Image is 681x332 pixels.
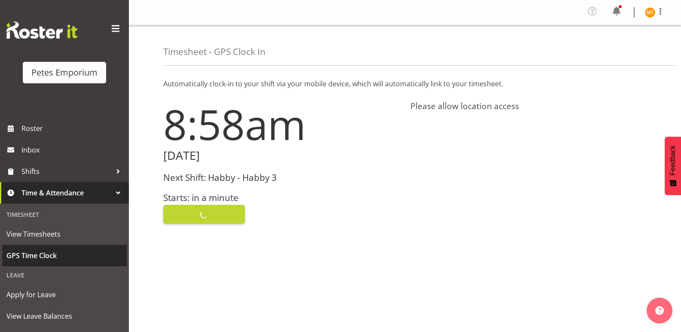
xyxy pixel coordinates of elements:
[21,165,112,178] span: Shifts
[31,66,98,79] div: Petes Emporium
[163,101,400,147] h1: 8:58am
[163,149,400,162] h2: [DATE]
[2,223,127,245] a: View Timesheets
[21,186,112,199] span: Time & Attendance
[2,206,127,223] div: Timesheet
[163,47,266,57] h4: Timesheet - GPS Clock In
[665,137,681,195] button: Feedback - Show survey
[6,21,77,39] img: Rosterit website logo
[2,305,127,327] a: View Leave Balances
[21,143,125,156] span: Inbox
[6,310,122,323] span: View Leave Balances
[163,79,647,89] p: Automatically clock-in to your shift via your mobile device, which will automatically link to you...
[2,266,127,284] div: Leave
[669,145,677,175] span: Feedback
[6,249,122,262] span: GPS Time Clock
[2,245,127,266] a: GPS Time Clock
[410,101,647,111] h4: Please allow location access
[645,7,655,18] img: nicole-thomson8388.jpg
[6,228,122,241] span: View Timesheets
[21,122,125,135] span: Roster
[2,284,127,305] a: Apply for Leave
[6,288,122,301] span: Apply for Leave
[163,173,400,183] h3: Next Shift: Habby - Habby 3
[655,306,664,315] img: help-xxl-2.png
[163,193,400,203] h3: Starts: in a minute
